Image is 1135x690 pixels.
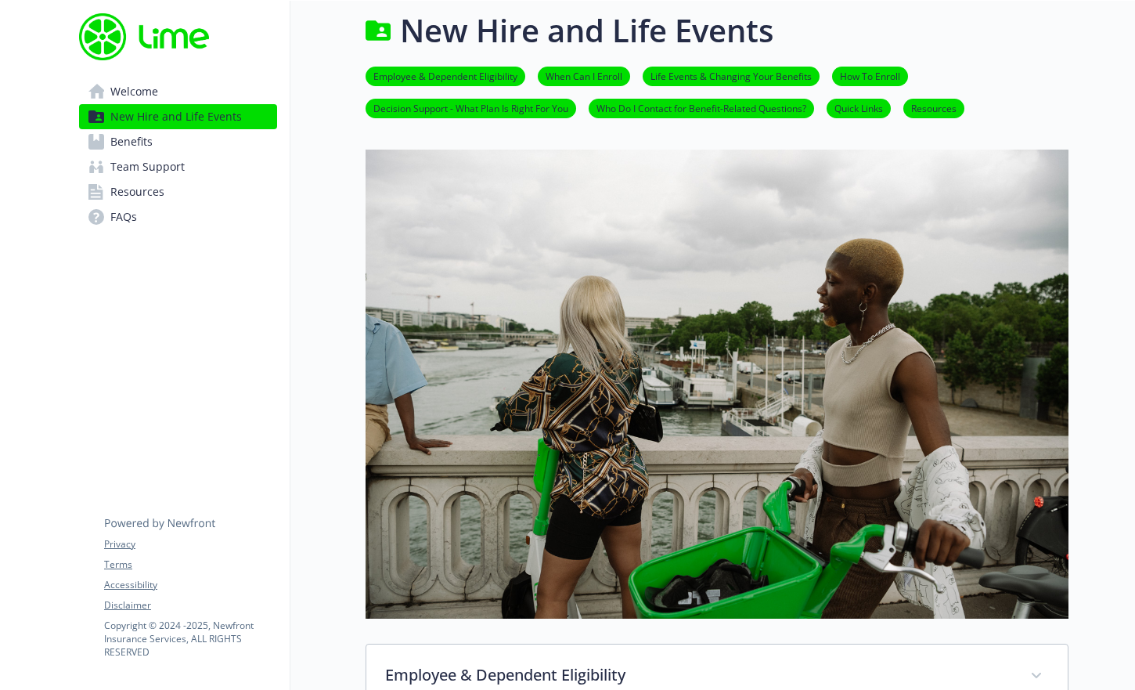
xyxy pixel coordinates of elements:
[104,558,276,572] a: Terms
[104,598,276,612] a: Disclaimer
[110,79,158,104] span: Welcome
[589,100,814,115] a: Who Do I Contact for Benefit-Related Questions?
[110,154,185,179] span: Team Support
[79,129,277,154] a: Benefits
[832,68,908,83] a: How To Enroll
[104,537,276,551] a: Privacy
[79,104,277,129] a: New Hire and Life Events
[366,100,576,115] a: Decision Support - What Plan Is Right For You
[385,663,1011,687] p: Employee & Dependent Eligibility
[110,129,153,154] span: Benefits
[400,7,773,54] h1: New Hire and Life Events
[110,179,164,204] span: Resources
[79,179,277,204] a: Resources
[104,619,276,659] p: Copyright © 2024 - 2025 , Newfront Insurance Services, ALL RIGHTS RESERVED
[104,578,276,592] a: Accessibility
[643,68,820,83] a: Life Events & Changing Your Benefits
[79,79,277,104] a: Welcome
[903,100,964,115] a: Resources
[827,100,891,115] a: Quick Links
[538,68,630,83] a: When Can I Enroll
[79,204,277,229] a: FAQs
[110,204,137,229] span: FAQs
[79,154,277,179] a: Team Support
[110,104,242,129] span: New Hire and Life Events
[366,68,525,83] a: Employee & Dependent Eligibility
[366,150,1068,619] img: new hire page banner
